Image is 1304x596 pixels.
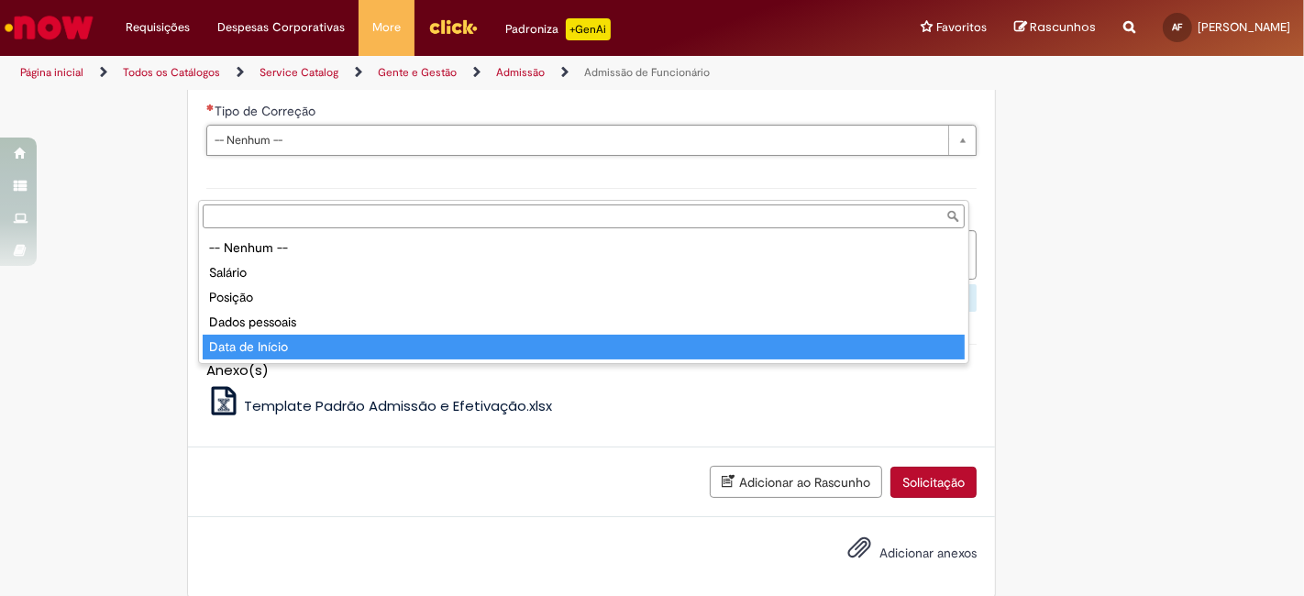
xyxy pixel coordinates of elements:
[203,260,965,285] div: Salário
[203,285,965,310] div: Posição
[199,232,968,363] ul: Tipo de Correção
[203,335,965,359] div: Data de Início
[203,236,965,260] div: -- Nenhum --
[203,310,965,335] div: Dados pessoais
